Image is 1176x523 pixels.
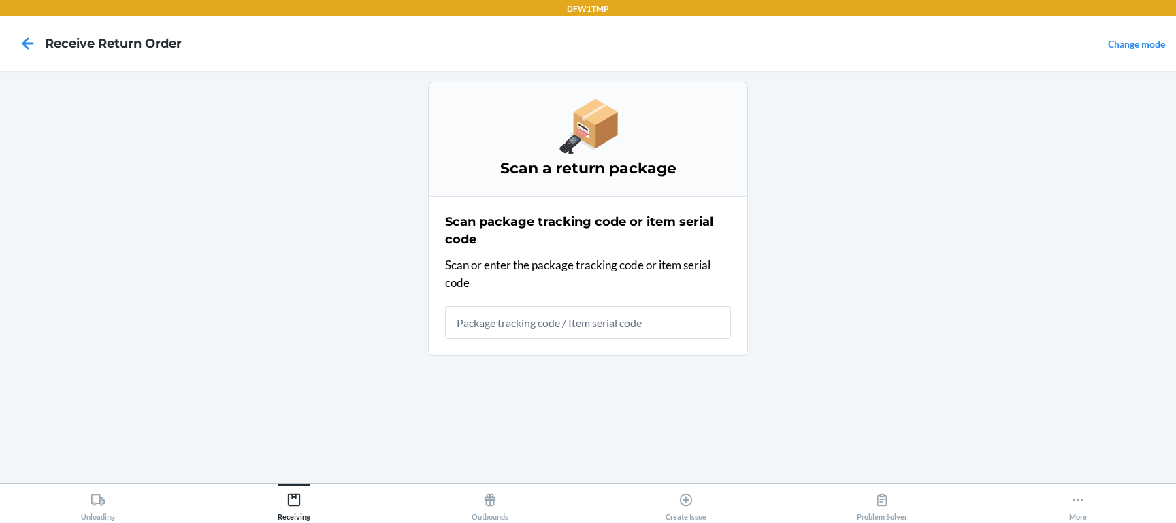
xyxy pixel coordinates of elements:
div: Create Issue [666,487,706,521]
p: Scan or enter the package tracking code or item serial code [445,256,731,291]
input: Package tracking code / Item serial code [445,306,731,339]
button: Problem Solver [784,484,980,521]
h2: Scan package tracking code or item serial code [445,213,731,248]
button: More [980,484,1176,521]
button: Create Issue [588,484,784,521]
h3: Scan a return package [445,158,731,180]
button: Receiving [196,484,392,521]
a: Change mode [1108,38,1165,50]
div: Outbounds [472,487,508,521]
div: More [1069,487,1087,521]
h4: Receive Return Order [45,35,182,52]
div: Receiving [278,487,310,521]
button: Outbounds [392,484,588,521]
div: Unloading [81,487,115,521]
p: DFW1TMP [567,3,609,15]
div: Problem Solver [857,487,907,521]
